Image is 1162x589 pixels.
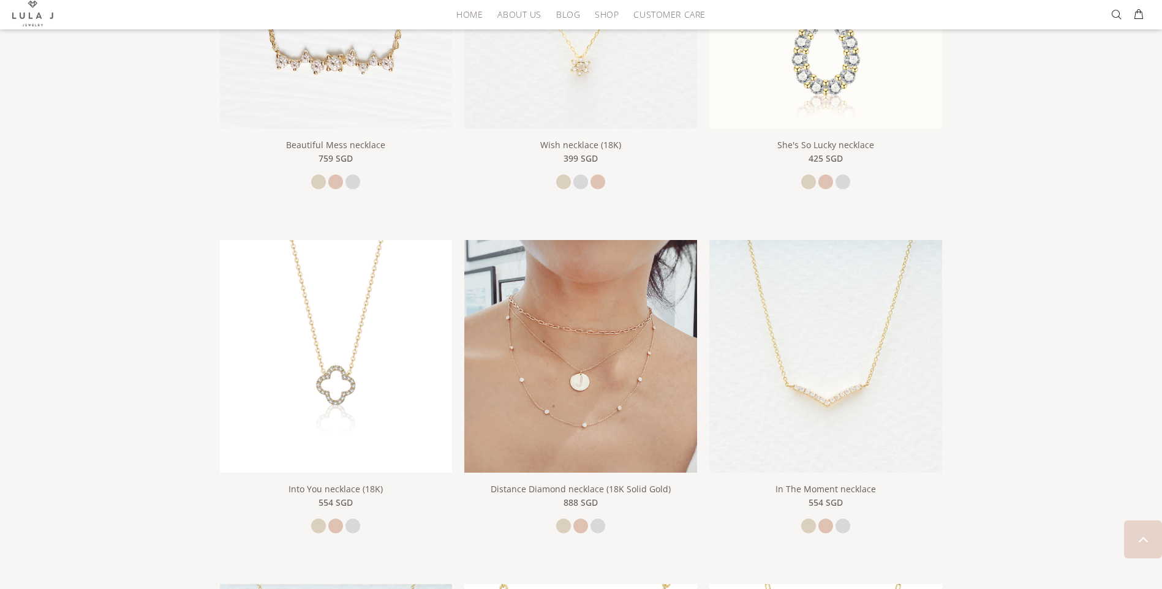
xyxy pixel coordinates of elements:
[345,174,360,189] a: white gold
[801,174,816,189] a: yellow gold
[286,139,385,151] a: Beautiful Mess necklace
[456,10,483,19] span: HOME
[311,519,326,533] a: yellow gold
[556,519,571,533] a: yellow gold
[573,174,588,189] a: white gold
[587,5,626,24] a: Shop
[540,139,621,151] a: Wish necklace (18K)
[345,519,360,533] a: white gold
[319,496,353,509] span: 554 SGD
[1124,520,1162,558] a: BACK TO TOP
[220,350,453,361] a: Into You necklace (18K)
[836,174,850,189] a: white gold
[556,10,580,19] span: Blog
[449,5,490,24] a: HOME
[549,5,587,24] a: Blog
[809,152,843,165] span: 425 SGD
[626,5,705,24] a: Customer Care
[818,519,833,533] a: rose gold
[818,174,833,189] a: rose gold
[801,519,816,533] a: yellow gold
[809,496,843,509] span: 554 SGD
[464,350,697,361] a: Distance Diamond necklace (18K Solid Gold) Distance Diamond necklace (18K Solid Gold)
[633,10,705,19] span: Customer Care
[497,10,541,19] span: About Us
[556,174,571,189] a: yellow gold
[573,519,588,533] a: rose gold
[328,174,343,189] a: rose gold
[490,5,548,24] a: About Us
[777,139,874,151] a: She's So Lucky necklace
[590,174,605,189] a: rose gold
[709,350,942,361] a: In The Moment necklace
[595,10,619,19] span: Shop
[775,483,876,495] a: In The Moment necklace
[319,152,353,165] span: 759 SGD
[289,483,383,495] a: Into You necklace (18K)
[836,519,850,533] a: white gold
[491,483,671,495] a: Distance Diamond necklace (18K Solid Gold)
[564,496,598,509] span: 888 SGD
[564,152,598,165] span: 399 SGD
[311,174,326,189] a: yellow gold
[328,519,343,533] a: rose gold
[590,519,605,533] a: white gold
[464,240,697,473] img: Distance Diamond necklace (18K Solid Gold)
